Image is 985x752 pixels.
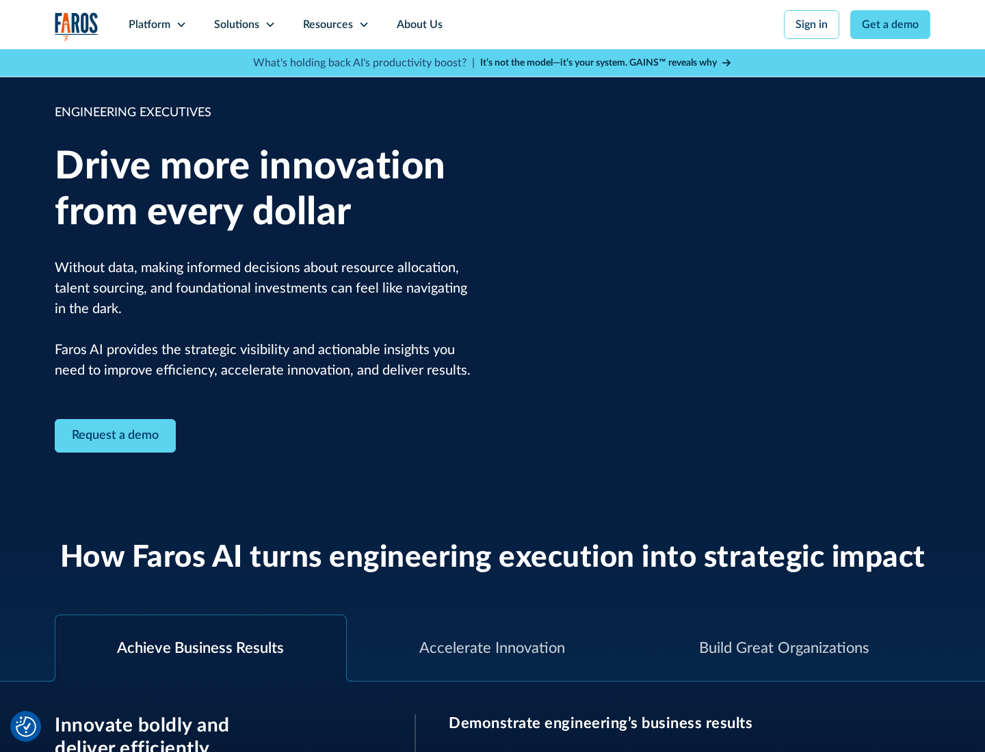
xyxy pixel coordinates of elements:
[16,716,36,737] img: Revisit consent button
[55,258,472,381] p: Without data, making informed decisions about resource allocation, talent sourcing, and foundatio...
[480,58,717,68] strong: It’s not the model—it’s your system. GAINS™ reveals why
[55,104,472,122] div: ENGINEERING EXECUTIVES
[214,16,259,33] div: Solutions
[850,10,930,39] a: Get a demo
[129,16,170,33] div: Platform
[303,16,353,33] div: Resources
[16,716,36,737] button: Cookie Settings
[699,637,869,660] div: Build Great Organizations
[55,12,98,40] a: home
[60,540,925,576] h2: How Faros AI turns engineering execution into strategic impact
[55,419,176,453] a: Contact Modal
[480,56,732,70] a: It’s not the model—it’s your system. GAINS™ reveals why
[419,637,565,660] div: Accelerate Innovation
[117,637,284,660] div: Achieve Business Results
[784,10,839,39] a: Sign in
[55,12,98,40] img: Logo of the analytics and reporting company Faros.
[253,55,475,71] p: What's holding back AI's productivity boost? |
[55,144,472,236] h1: Drive more innovation from every dollar
[449,714,930,732] h3: Demonstrate engineering’s business results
